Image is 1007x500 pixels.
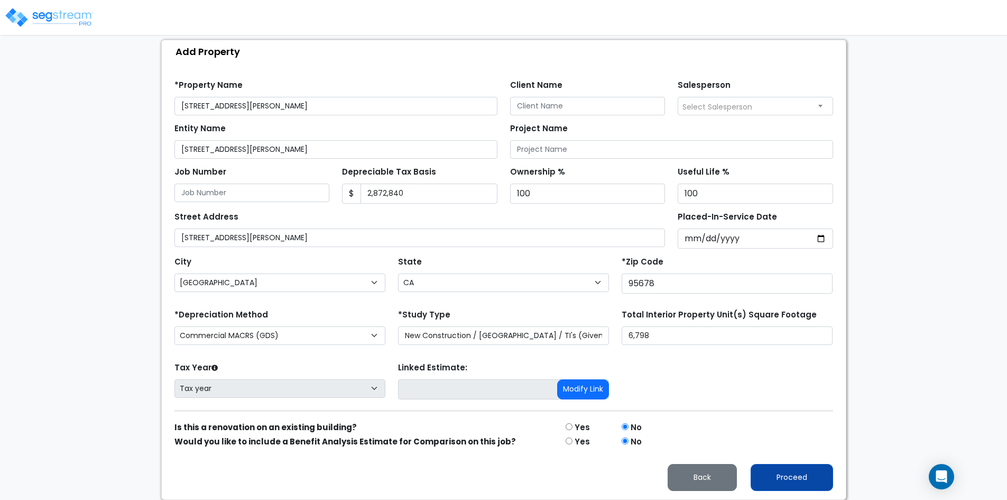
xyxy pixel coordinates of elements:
label: Yes [575,422,590,434]
a: Back [659,470,745,483]
label: State [398,256,422,268]
strong: Is this a renovation on an existing building? [174,422,357,433]
label: *Zip Code [622,256,663,268]
span: Select Salesperson [682,102,752,112]
button: Back [668,464,737,491]
label: *Property Name [174,79,243,92]
button: Proceed [751,464,833,491]
span: $ [342,184,361,204]
div: Add Property [167,40,846,63]
label: Total Interior Property Unit(s) Square Footage [622,309,817,321]
input: 0.00 [361,184,497,204]
label: No [631,436,642,448]
label: Yes [575,436,590,448]
label: Client Name [510,79,562,92]
label: City [174,256,191,268]
label: *Depreciation Method [174,309,268,321]
label: Linked Estimate: [398,362,467,374]
label: Ownership % [510,166,565,178]
label: Project Name [510,123,568,135]
input: total square foot [622,326,833,345]
input: Ownership % [510,184,666,204]
label: Placed-In-Service Date [678,211,777,223]
div: Open Intercom Messenger [929,464,954,489]
input: Project Name [510,140,833,159]
img: logo_pro_r.png [4,7,94,28]
label: No [631,422,642,434]
input: Job Number [174,184,330,202]
strong: Would you like to include a Benefit Analysis Estimate for Comparison on this job? [174,436,516,447]
label: Useful Life % [678,166,729,178]
input: Zip Code [622,274,833,294]
input: Property Name [174,97,497,115]
label: Job Number [174,166,226,178]
input: Useful Life % [678,184,833,204]
label: Entity Name [174,123,226,135]
input: Client Name [510,97,666,115]
label: Salesperson [678,79,731,92]
button: Modify Link [557,379,609,399]
input: Street Address [174,229,666,247]
label: Tax Year [174,362,218,374]
label: *Study Type [398,309,450,321]
label: Depreciable Tax Basis [342,166,436,178]
label: Street Address [174,211,238,223]
input: Entity Name [174,140,497,159]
